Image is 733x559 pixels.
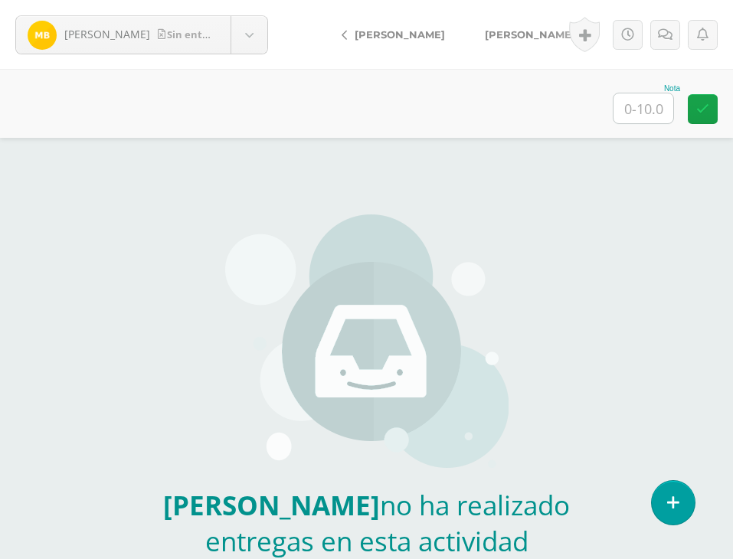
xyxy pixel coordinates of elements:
[465,16,600,53] a: [PERSON_NAME]
[355,28,445,41] span: [PERSON_NAME]
[28,21,57,50] img: b104bb571cd9468a179cda43bc813590.png
[64,27,150,41] span: [PERSON_NAME]
[485,28,575,41] span: [PERSON_NAME]
[141,487,593,559] h2: no ha realizado entregas en esta actividad
[225,214,509,475] img: stages.png
[613,84,680,93] div: Nota
[614,93,673,123] input: 0-10.0
[16,16,267,54] a: [PERSON_NAME]Sin entrega
[329,16,465,53] a: [PERSON_NAME]
[163,487,380,523] b: [PERSON_NAME]
[158,28,224,41] span: Sin entrega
